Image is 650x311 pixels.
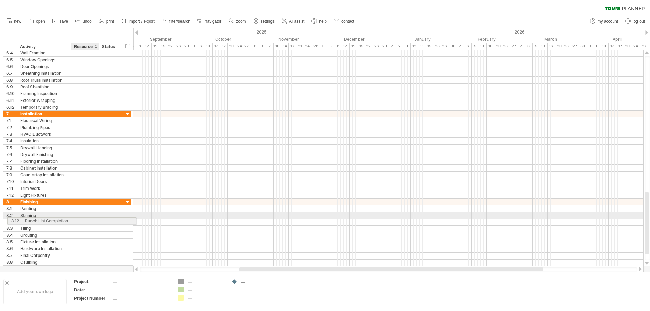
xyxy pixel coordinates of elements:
[6,84,17,90] div: 6.9
[182,43,197,50] div: 29 - 3
[20,63,67,70] div: Door Openings
[6,252,17,259] div: 8.7
[252,17,277,26] a: settings
[517,43,533,50] div: 2 - 6
[304,43,319,50] div: 24 - 28
[332,17,356,26] a: contact
[6,63,17,70] div: 6.6
[5,17,23,26] a: new
[20,192,67,198] div: Light Fixtures
[395,43,411,50] div: 5 - 9
[236,19,246,24] span: zoom
[20,90,67,97] div: Framing Inspection
[389,36,456,43] div: January 2026
[20,84,67,90] div: Roof Sheathing
[120,17,157,26] a: import / export
[258,36,319,43] div: November 2025
[365,43,380,50] div: 22 - 26
[350,43,365,50] div: 15 - 19
[213,43,228,50] div: 13 - 17
[102,43,117,50] div: Status
[533,43,548,50] div: 9 - 13
[60,19,68,24] span: save
[609,43,624,50] div: 13 - 17
[20,117,67,124] div: Electrical Wiring
[6,178,17,185] div: 7.10
[136,43,152,50] div: 8 - 12
[6,90,17,97] div: 6.10
[487,43,502,50] div: 16 - 20
[20,145,67,151] div: Drywall Hanging
[6,104,17,110] div: 6.12
[633,19,645,24] span: log out
[6,259,17,265] div: 8.8
[280,17,306,26] a: AI assist
[456,43,472,50] div: 2 - 6
[334,43,350,50] div: 8 - 12
[97,17,116,26] a: print
[20,199,67,205] div: Finishing
[6,158,17,164] div: 7.7
[502,43,517,50] div: 23 - 27
[588,17,620,26] a: my account
[380,43,395,50] div: 29 - 2
[289,19,304,24] span: AI assist
[20,111,67,117] div: Installation
[6,245,17,252] div: 8.6
[456,36,517,43] div: February 2026
[196,17,223,26] a: navigator
[6,205,17,212] div: 8.1
[6,124,17,131] div: 7.2
[20,252,67,259] div: Final Carpentry
[20,43,67,50] div: Activity
[106,19,114,24] span: print
[36,19,45,24] span: open
[20,70,67,76] div: Sheathing Installation
[73,17,94,26] a: undo
[74,43,95,50] div: Resource
[563,43,578,50] div: 23 - 27
[152,43,167,50] div: 15 - 19
[121,36,188,43] div: September 2025
[548,43,563,50] div: 16 - 20
[6,117,17,124] div: 7.1
[598,19,618,24] span: my account
[228,43,243,50] div: 20 - 24
[14,19,21,24] span: new
[188,295,224,301] div: ....
[6,77,17,83] div: 6.8
[188,287,224,292] div: ....
[310,17,329,26] a: help
[113,287,170,293] div: ....
[578,43,593,50] div: 30 - 3
[6,131,17,137] div: 7.3
[6,212,17,219] div: 8.2
[426,43,441,50] div: 19 - 23
[593,43,609,50] div: 6 - 10
[20,239,67,245] div: Fixture Installation
[6,97,17,104] div: 6.11
[20,77,67,83] div: Roof Truss Installation
[517,36,584,43] div: March 2026
[319,36,389,43] div: December 2025
[411,43,426,50] div: 12 - 16
[319,43,334,50] div: 1 - 5
[20,124,67,131] div: Plumbing Pipes
[113,279,170,284] div: ....
[261,19,275,24] span: settings
[20,97,67,104] div: Exterior Wrapping
[319,19,327,24] span: help
[6,111,17,117] div: 7
[6,192,17,198] div: 7.12
[6,225,17,231] div: 8.3
[243,43,258,50] div: 27 - 31
[188,36,258,43] div: October 2025
[6,172,17,178] div: 7.9
[20,205,67,212] div: Painting
[20,185,67,192] div: Trim Work
[197,43,213,50] div: 6 - 10
[205,19,221,24] span: navigator
[113,295,170,301] div: ....
[160,17,192,26] a: filter/search
[20,138,67,144] div: Insulation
